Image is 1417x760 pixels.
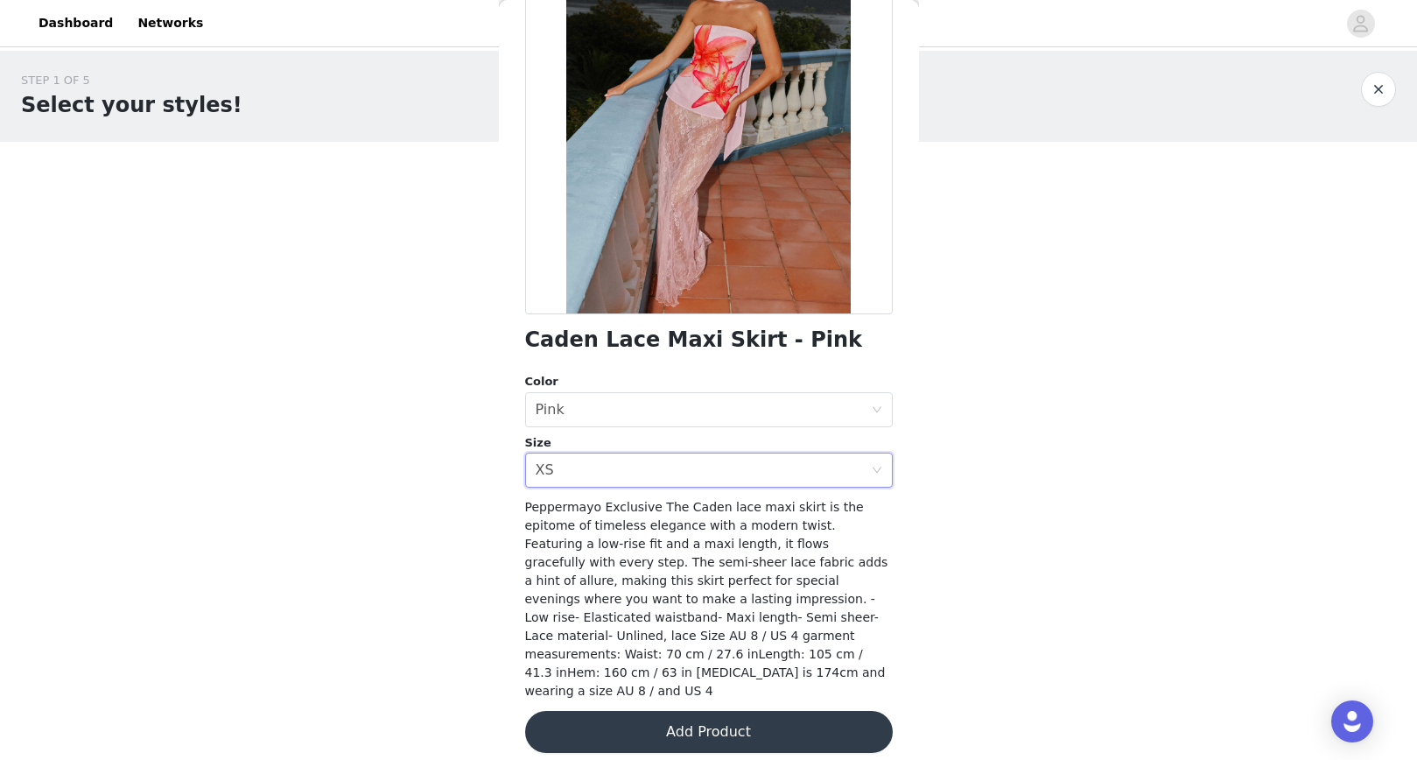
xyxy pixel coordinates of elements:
[525,373,893,391] div: Color
[127,4,214,43] a: Networks
[1352,10,1369,38] div: avatar
[1331,700,1373,742] div: Open Intercom Messenger
[536,393,565,426] div: Pink
[536,454,554,487] div: XS
[525,711,893,753] button: Add Product
[21,89,242,121] h1: Select your styles!
[28,4,123,43] a: Dashboard
[525,328,863,352] h1: Caden Lace Maxi Skirt - Pink
[21,72,242,89] div: STEP 1 OF 5
[525,500,888,698] span: Peppermayo Exclusive The Caden lace maxi skirt is the epitome of timeless elegance with a modern ...
[525,434,893,452] div: Size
